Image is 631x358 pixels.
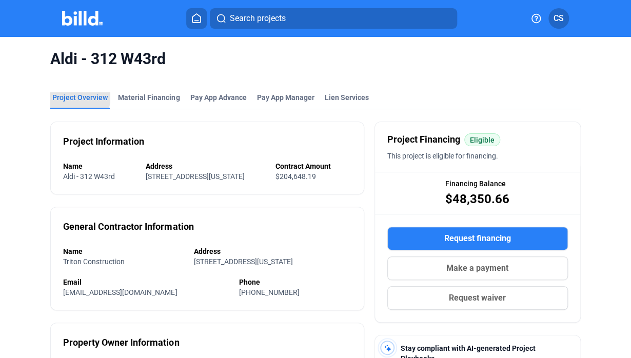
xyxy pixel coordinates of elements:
button: CS [548,8,569,29]
img: Billd Company Logo [62,11,103,26]
span: Make a payment [446,262,508,274]
div: Pay App Advance [190,92,246,103]
div: General Contractor Information [63,220,193,234]
div: Name [63,161,135,171]
span: $48,350.66 [445,191,509,207]
span: Aldi - 312 W43rd [63,172,115,181]
span: Financing Balance [445,178,506,189]
div: Lien Services [324,92,368,103]
span: [PHONE_NUMBER] [239,288,300,296]
span: Request financing [444,232,511,245]
span: [STREET_ADDRESS][US_STATE] [194,257,293,266]
div: Name [63,246,183,256]
div: Phone [239,277,351,287]
button: Make a payment [387,256,568,280]
div: Property Owner Information [63,335,179,350]
button: Request financing [387,227,568,250]
span: CS [554,12,564,25]
button: Search projects [210,8,457,29]
span: Project Financing [387,132,460,147]
span: Request waiver [449,292,506,304]
div: Contract Amount [275,161,351,171]
span: Pay App Manager [257,92,314,103]
button: Request waiver [387,286,568,310]
mat-chip: Eligible [464,133,500,146]
div: Email [63,277,229,287]
div: Address [194,246,351,256]
span: Aldi - 312 W43rd [50,49,580,69]
div: Project Information [63,134,144,149]
span: [EMAIL_ADDRESS][DOMAIN_NAME] [63,288,177,296]
div: Project Overview [52,92,108,103]
span: $204,648.19 [275,172,316,181]
span: Search projects [229,12,285,25]
span: [STREET_ADDRESS][US_STATE] [146,172,245,181]
span: Triton Construction [63,257,125,266]
div: Material Financing [118,92,180,103]
div: Address [146,161,265,171]
span: This project is eligible for financing. [387,152,498,160]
